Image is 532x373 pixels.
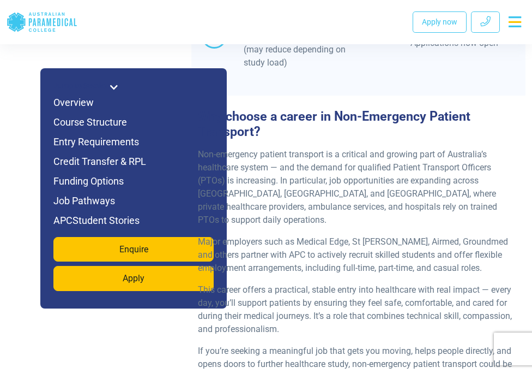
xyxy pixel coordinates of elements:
[504,12,525,32] button: Toggle navigation
[244,30,352,69] div: 12 months (may reduce depending on study load)
[7,4,77,40] a: Australian Paramedical College
[191,109,525,139] h3: Why choose a career in Non-Emergency Patient Transport?
[198,283,519,336] p: This career offers a practical, stable entry into healthcare with real impact — every day, you’ll...
[198,235,519,275] p: Major employers such as Medical Edge, St [PERSON_NAME], Airmed, Groundmed and others partner with...
[413,11,467,33] a: Apply now
[198,148,519,227] p: Non-emergency patient transport is a critical and growing part of Australia’s healthcare system —...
